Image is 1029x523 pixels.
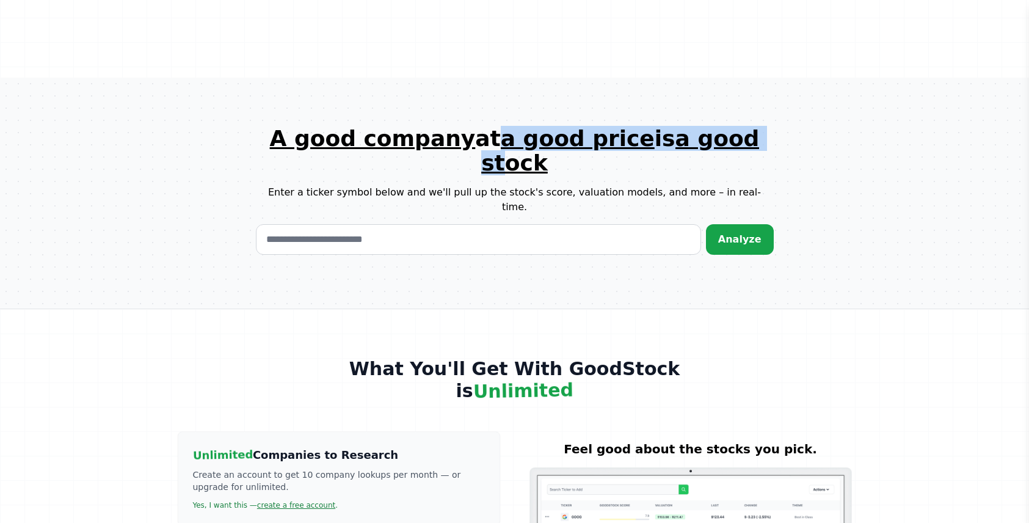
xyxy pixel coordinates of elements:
button: Analyze [706,224,774,255]
span: Analyze [718,233,762,245]
p: Create an account to get 10 company lookups per month — or upgrade for unlimited. [193,469,485,493]
h1: at is [256,126,774,175]
p: Feel good about the stocks you pick. [529,441,852,458]
span: a good price [501,126,655,151]
p: Yes, I want this — . [193,500,485,510]
h3: Companies to Research [193,447,485,464]
a: create a free account [257,501,335,510]
h2: What You'll Get With GoodStock is [178,358,852,402]
span: a good stock [481,126,759,175]
span: A good company [270,126,476,151]
span: Unlimited [473,379,573,403]
span: Unlimited [192,446,253,464]
p: Enter a ticker symbol below and we'll pull up the stock's score, valuation models, and more – in ... [256,185,774,214]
